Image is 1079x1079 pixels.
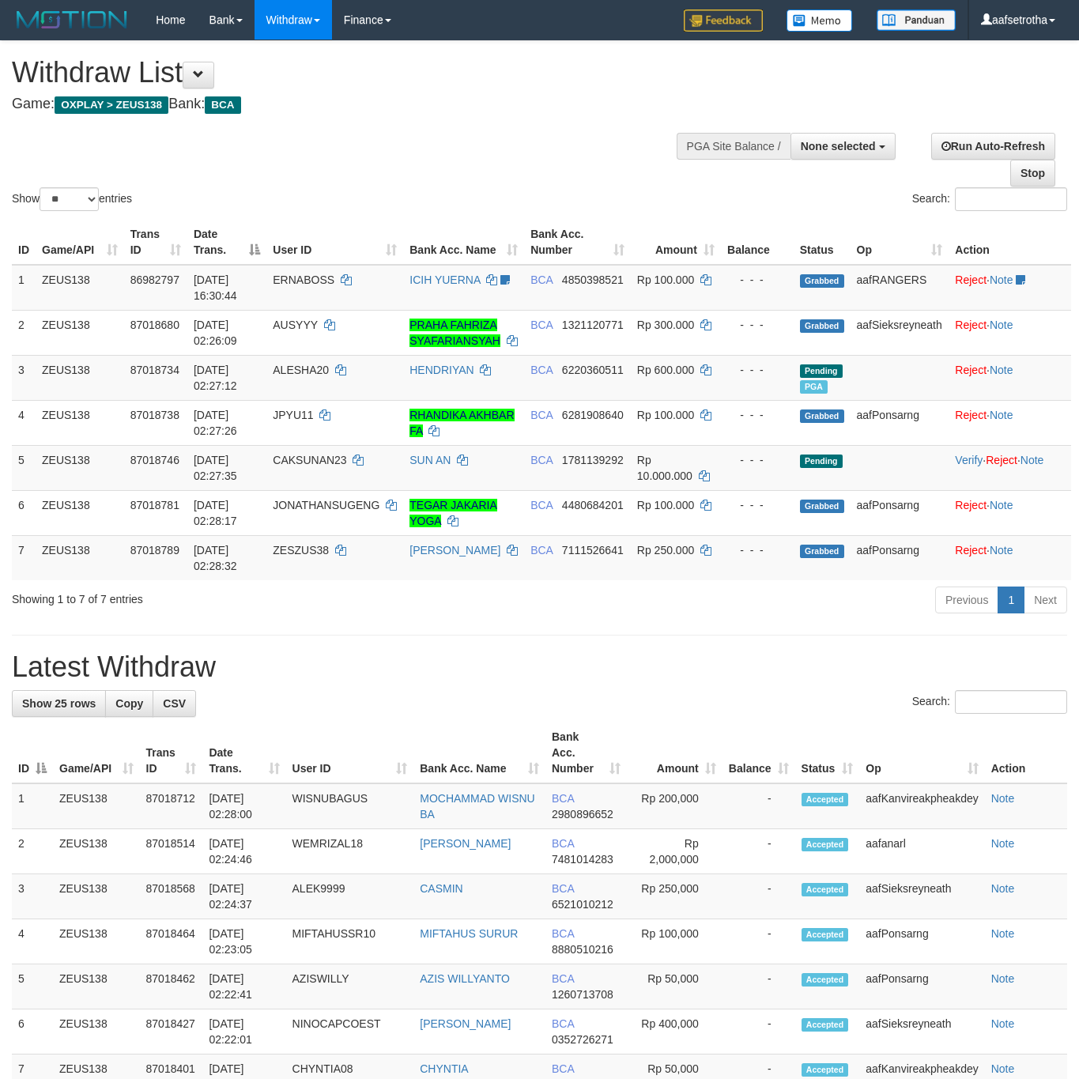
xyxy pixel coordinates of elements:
span: Rp 600.000 [637,364,694,376]
td: 87018462 [140,964,203,1009]
td: ZEUS138 [53,919,140,964]
span: BCA [552,792,574,805]
a: Note [991,792,1015,805]
a: Show 25 rows [12,690,106,717]
th: Action [985,722,1067,783]
span: Copy 7481014283 to clipboard [552,853,613,866]
span: Pending [800,455,843,468]
a: Note [990,319,1013,331]
td: · [949,355,1071,400]
th: ID: activate to sort column descending [12,722,53,783]
a: Note [991,882,1015,895]
th: Status: activate to sort column ascending [795,722,860,783]
a: [PERSON_NAME] [409,544,500,556]
th: Game/API: activate to sort column ascending [53,722,140,783]
span: BCA [530,364,553,376]
h1: Latest Withdraw [12,651,1067,683]
td: Rp 400,000 [627,1009,722,1054]
span: [DATE] 02:27:12 [194,364,237,392]
span: Accepted [802,973,849,987]
span: CAKSUNAN23 [273,454,346,466]
td: ZEUS138 [53,874,140,919]
a: Note [990,409,1013,421]
div: - - - [727,452,787,468]
span: Copy 6521010212 to clipboard [552,898,613,911]
td: [DATE] 02:23:05 [202,919,285,964]
span: Rp 300.000 [637,319,694,331]
a: Reject [955,274,987,286]
td: 87018464 [140,919,203,964]
a: Note [991,1017,1015,1030]
th: Date Trans.: activate to sort column ascending [202,722,285,783]
td: 7 [12,535,36,580]
td: · [949,400,1071,445]
th: User ID: activate to sort column ascending [286,722,414,783]
span: BCA [552,882,574,895]
th: Bank Acc. Number: activate to sort column ascending [545,722,627,783]
td: NINOCAPCOEST [286,1009,414,1054]
img: Feedback.jpg [684,9,763,32]
th: Action [949,220,1071,265]
h4: Game: Bank: [12,96,704,112]
span: Show 25 rows [22,697,96,710]
span: ERNABOSS [273,274,334,286]
td: [DATE] 02:24:46 [202,829,285,874]
a: Verify [955,454,983,466]
span: Pending [800,364,843,378]
a: Note [990,499,1013,511]
td: 3 [12,355,36,400]
span: JONATHANSUGENG [273,499,379,511]
a: [PERSON_NAME] [420,1017,511,1030]
div: - - - [727,407,787,423]
span: BCA [530,274,553,286]
a: Reject [955,409,987,421]
a: Note [990,274,1013,286]
td: ZEUS138 [53,964,140,1009]
td: aafSieksreyneath [859,874,984,919]
a: Reject [986,454,1017,466]
a: Reject [955,319,987,331]
a: Note [991,837,1015,850]
td: 87018514 [140,829,203,874]
a: Reject [955,499,987,511]
span: BCA [552,927,574,940]
span: Copy 6281908640 to clipboard [562,409,624,421]
span: 87018738 [130,409,179,421]
input: Search: [955,187,1067,211]
td: 3 [12,874,53,919]
td: ZEUS138 [53,829,140,874]
span: JPYU11 [273,409,313,421]
h1: Withdraw List [12,57,704,89]
td: aafRANGERS [851,265,949,311]
span: [DATE] 02:27:35 [194,454,237,482]
td: aafPonsarng [851,490,949,535]
td: ZEUS138 [36,535,124,580]
td: 6 [12,1009,53,1054]
td: 87018427 [140,1009,203,1054]
div: - - - [727,272,787,288]
span: Copy 7111526641 to clipboard [562,544,624,556]
span: OXPLAY > ZEUS138 [55,96,168,114]
a: RHANDIKA AKHBAR FA [409,409,514,437]
td: ZEUS138 [53,1009,140,1054]
th: Amount: activate to sort column ascending [627,722,722,783]
span: Copy 1321120771 to clipboard [562,319,624,331]
td: ZEUS138 [36,490,124,535]
a: Run Auto-Refresh [931,133,1055,160]
th: Bank Acc. Number: activate to sort column ascending [524,220,631,265]
span: Rp 250.000 [637,544,694,556]
th: Balance: activate to sort column ascending [722,722,795,783]
select: Showentries [40,187,99,211]
a: Note [1021,454,1044,466]
a: SUN AN [409,454,451,466]
th: Trans ID: activate to sort column ascending [140,722,203,783]
td: 6 [12,490,36,535]
img: MOTION_logo.png [12,8,132,32]
span: 87018734 [130,364,179,376]
a: CASMIN [420,882,462,895]
span: BCA [530,544,553,556]
span: Rp 100.000 [637,274,694,286]
a: [PERSON_NAME] [420,837,511,850]
a: HENDRIYAN [409,364,473,376]
span: Grabbed [800,545,844,558]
